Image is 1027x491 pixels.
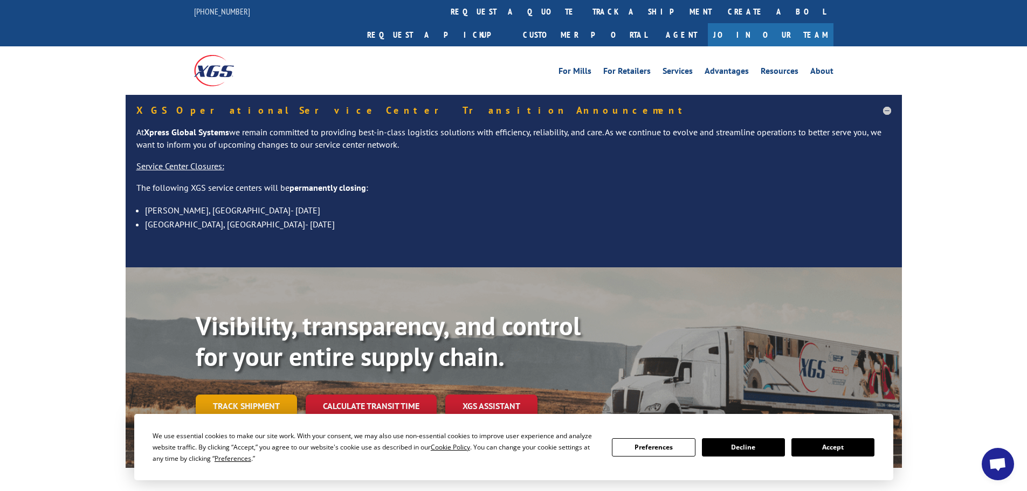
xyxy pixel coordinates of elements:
[136,126,891,161] p: At we remain committed to providing best-in-class logistics solutions with efficiency, reliabilit...
[145,217,891,231] li: [GEOGRAPHIC_DATA], [GEOGRAPHIC_DATA]- [DATE]
[196,309,581,374] b: Visibility, transparency, and control for your entire supply chain.
[515,23,655,46] a: Customer Portal
[153,430,599,464] div: We use essential cookies to make our site work. With your consent, we may also use non-essential ...
[810,67,833,79] a: About
[290,182,366,193] strong: permanently closing
[705,67,749,79] a: Advantages
[136,161,224,171] u: Service Center Closures:
[306,395,437,418] a: Calculate transit time
[194,6,250,17] a: [PHONE_NUMBER]
[445,395,537,418] a: XGS ASSISTANT
[136,182,891,203] p: The following XGS service centers will be :
[663,67,693,79] a: Services
[791,438,874,457] button: Accept
[196,395,297,417] a: Track shipment
[702,438,785,457] button: Decline
[612,438,695,457] button: Preferences
[134,414,893,480] div: Cookie Consent Prompt
[215,454,251,463] span: Preferences
[761,67,798,79] a: Resources
[359,23,515,46] a: Request a pickup
[655,23,708,46] a: Agent
[982,448,1014,480] a: Open chat
[559,67,591,79] a: For Mills
[145,203,891,217] li: [PERSON_NAME], [GEOGRAPHIC_DATA]- [DATE]
[431,442,470,452] span: Cookie Policy
[603,67,651,79] a: For Retailers
[708,23,833,46] a: Join Our Team
[144,127,229,137] strong: Xpress Global Systems
[136,106,891,115] h5: XGS Operational Service Center Transition Announcement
